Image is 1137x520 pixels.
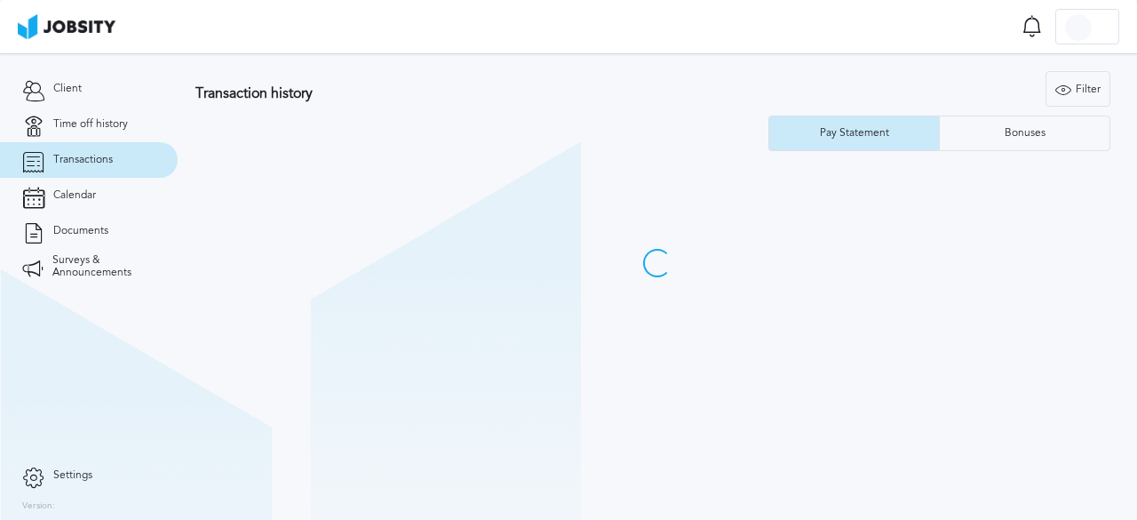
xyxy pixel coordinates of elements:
h3: Transaction history [195,85,695,101]
button: Pay Statement [768,116,939,151]
span: Transactions [53,154,113,166]
div: Pay Statement [811,127,898,140]
button: Filter [1046,71,1110,107]
img: ab4bad089aa723f57921c736e9817d99.png [18,14,115,39]
span: Calendar [53,189,96,202]
label: Version: [22,501,55,512]
span: Surveys & Announcements [52,254,155,279]
span: Documents [53,225,108,237]
button: Bonuses [939,116,1110,151]
span: Time off history [53,118,128,131]
div: Bonuses [996,127,1054,140]
span: Client [53,83,82,95]
span: Settings [53,469,92,482]
div: Filter [1046,72,1109,108]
